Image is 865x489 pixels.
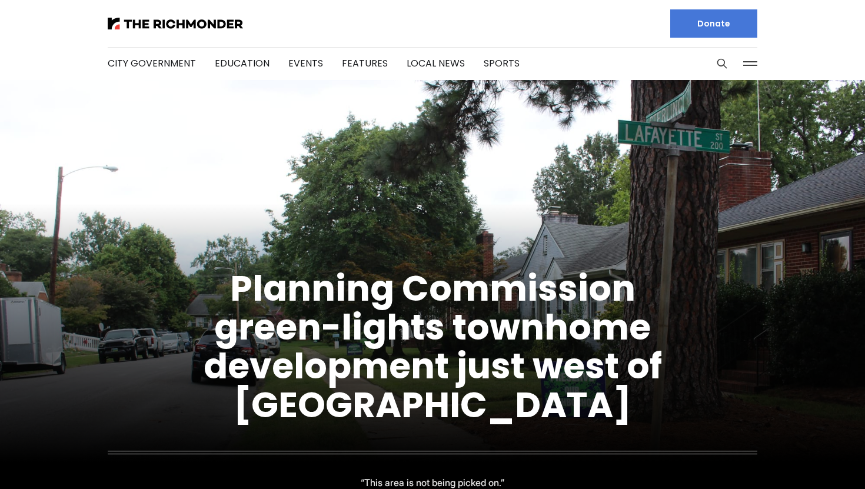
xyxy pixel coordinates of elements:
[407,56,465,70] a: Local News
[108,56,196,70] a: City Government
[204,264,662,430] a: Planning Commission green-lights townhome development just west of [GEOGRAPHIC_DATA]
[342,56,388,70] a: Features
[670,9,757,38] a: Donate
[484,56,520,70] a: Sports
[765,431,865,489] iframe: portal-trigger
[215,56,270,70] a: Education
[108,18,243,29] img: The Richmonder
[713,55,731,72] button: Search this site
[288,56,323,70] a: Events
